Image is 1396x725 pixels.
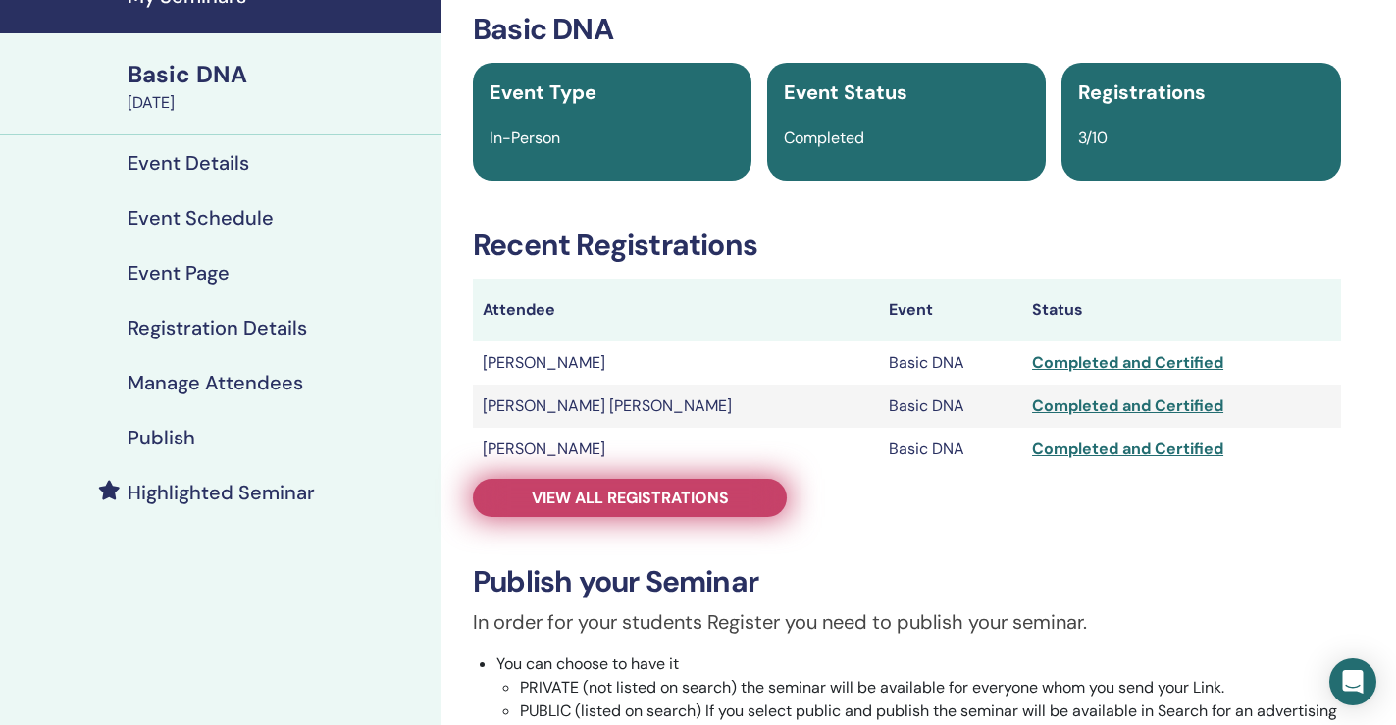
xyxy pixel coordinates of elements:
div: Open Intercom Messenger [1329,658,1376,705]
span: 3/10 [1078,128,1108,148]
h4: Event Page [128,261,230,285]
h3: Recent Registrations [473,228,1341,263]
td: Basic DNA [879,341,1022,385]
td: Basic DNA [879,428,1022,471]
h4: Event Schedule [128,206,274,230]
h4: Registration Details [128,316,307,339]
span: Event Status [784,79,907,105]
th: Status [1022,279,1341,341]
td: [PERSON_NAME] [PERSON_NAME] [473,385,879,428]
span: Registrations [1078,79,1206,105]
h3: Publish your Seminar [473,564,1341,599]
th: Attendee [473,279,879,341]
h4: Publish [128,426,195,449]
div: Completed and Certified [1032,438,1331,461]
div: Completed and Certified [1032,351,1331,375]
span: View all registrations [532,488,729,508]
li: PRIVATE (not listed on search) the seminar will be available for everyone whom you send your Link. [520,676,1341,699]
td: Basic DNA [879,385,1022,428]
span: Event Type [490,79,596,105]
span: Completed [784,128,864,148]
td: [PERSON_NAME] [473,341,879,385]
a: Basic DNA[DATE] [116,58,441,115]
a: View all registrations [473,479,787,517]
td: [PERSON_NAME] [473,428,879,471]
h4: Manage Attendees [128,371,303,394]
div: [DATE] [128,91,430,115]
h4: Event Details [128,151,249,175]
th: Event [879,279,1022,341]
span: In-Person [490,128,560,148]
p: In order for your students Register you need to publish your seminar. [473,607,1341,637]
h3: Basic DNA [473,12,1341,47]
div: Basic DNA [128,58,430,91]
div: Completed and Certified [1032,394,1331,418]
h4: Highlighted Seminar [128,481,315,504]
